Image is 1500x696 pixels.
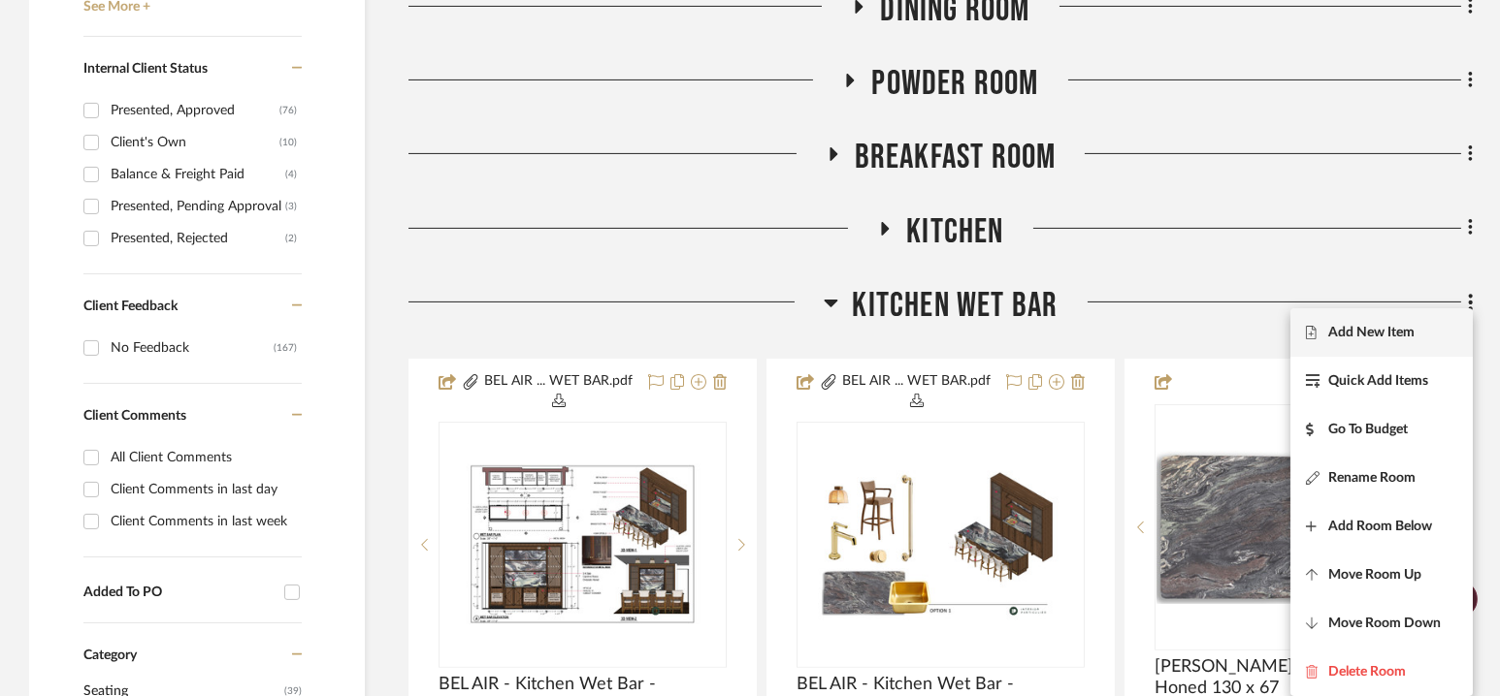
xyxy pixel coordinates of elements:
span: Delete Room [1328,664,1406,680]
span: Move Room Up [1328,567,1421,584]
span: Add New Item [1328,325,1415,341]
span: Rename Room [1328,470,1416,487]
span: Add Room Below [1328,519,1432,535]
span: Quick Add Items [1328,373,1428,390]
span: Go To Budget [1328,422,1408,438]
span: Move Room Down [1328,616,1441,632]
